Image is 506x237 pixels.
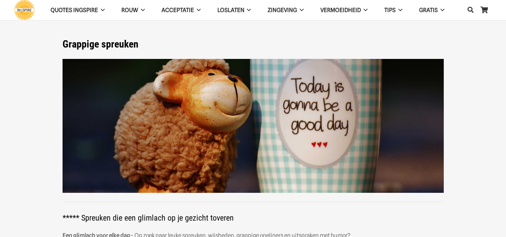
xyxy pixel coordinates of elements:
[376,2,411,19] a: TIPS
[121,7,138,13] span: ROUW
[63,59,444,193] img: Leuke korte spreuken en grappige oneliners gezegden leuke spreuken voor op facebook - grappige qu...
[419,7,438,13] span: GRATIS
[384,7,396,13] span: TIPS
[63,205,444,223] h2: ***** Spreuken die een glimlach op je gezicht toveren
[259,2,312,19] a: Zingeving
[42,2,113,19] a: QUOTES INGSPIRE
[113,2,153,19] a: ROUW
[209,2,260,19] a: Loslaten
[411,2,453,19] a: GRATIS
[217,7,244,13] span: Loslaten
[464,2,477,18] a: Zoeken
[268,7,297,13] span: Zingeving
[153,2,209,19] a: Acceptatie
[320,7,361,13] span: VERMOEIDHEID
[50,7,98,13] span: QUOTES INGSPIRE
[162,7,194,13] span: Acceptatie
[63,38,444,50] h1: Grappige spreuken
[312,2,376,19] a: VERMOEIDHEID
